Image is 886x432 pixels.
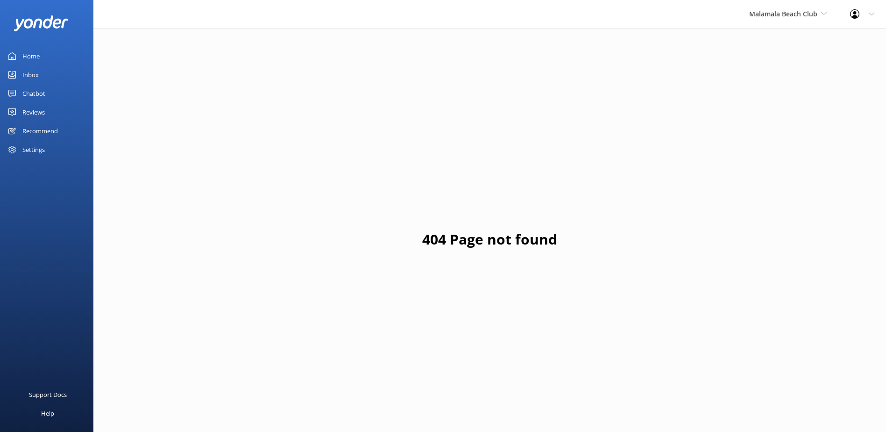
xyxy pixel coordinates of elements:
[22,47,40,65] div: Home
[22,103,45,122] div: Reviews
[22,122,58,140] div: Recommend
[749,9,817,18] span: Malamala Beach Club
[14,15,68,31] img: yonder-white-logo.png
[29,385,67,404] div: Support Docs
[22,140,45,159] div: Settings
[422,228,557,251] h1: 404 Page not found
[22,65,39,84] div: Inbox
[22,84,45,103] div: Chatbot
[41,404,54,423] div: Help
